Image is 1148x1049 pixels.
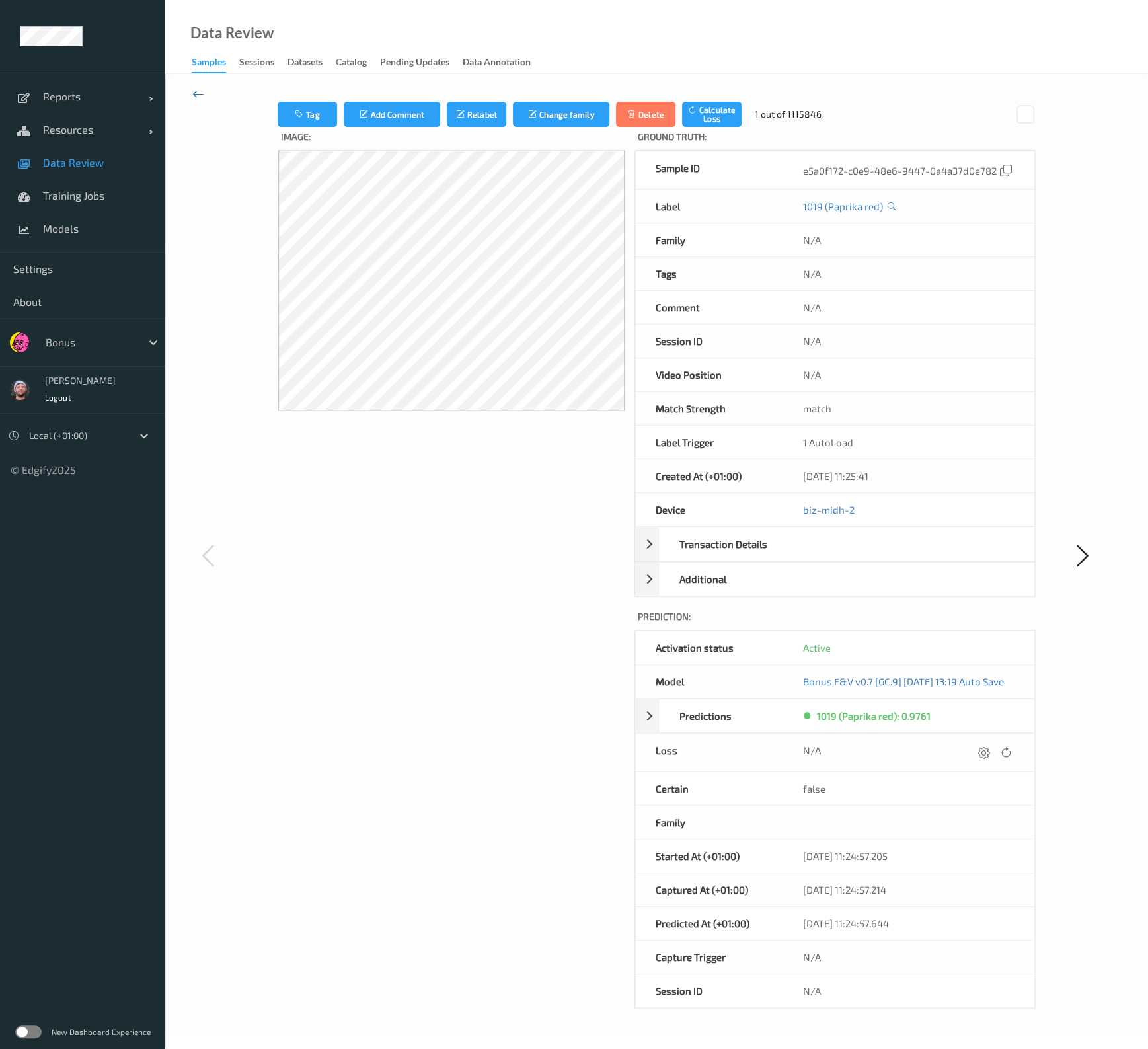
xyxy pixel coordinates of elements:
[336,54,380,72] a: Catalog
[659,563,798,596] div: Additional
[783,392,1034,425] div: match
[636,151,784,189] div: Sample ID
[636,806,784,839] div: Family
[783,223,1034,256] div: N/A
[783,974,1034,1007] div: N/A
[783,772,1034,805] div: false
[636,974,784,1007] div: Session ID
[783,459,1034,492] div: [DATE] 11:25:41
[287,54,336,72] a: Datasets
[463,56,531,72] div: Data Annotation
[636,223,784,256] div: Family
[783,291,1034,324] div: N/A
[635,699,1036,733] div: Predictions1019 (Paprika red): 0.9761
[635,527,1036,561] div: Transaction Details
[682,102,742,127] button: Calculate Loss
[636,257,784,290] div: Tags
[783,907,1034,940] div: [DATE] 11:24:57.644
[634,607,1036,630] label: Prediction:
[636,665,784,698] div: Model
[783,839,1034,873] div: [DATE] 11:24:57.205
[447,102,506,127] button: Relabel
[817,709,931,722] div: 1019 (Paprika red): 0.9761
[803,676,1004,687] a: Bonus F&V v0.7 [GC.9] [DATE] 13:19 Auto Save
[754,108,821,121] div: 1 out of 1115846
[783,325,1034,358] div: N/A
[463,54,544,72] a: Data Annotation
[278,102,337,127] button: Tag
[636,839,784,873] div: Started At (+01:00)
[636,459,784,492] div: Created At (+01:00)
[783,358,1034,391] div: N/A
[336,56,367,72] div: Catalog
[636,291,784,324] div: Comment
[636,426,784,459] div: Label Trigger
[803,161,1014,179] div: e5a0f172-c0e9-48e6-9447-0a4a37d0e782
[636,493,784,526] div: Device
[616,102,675,127] button: Delete
[190,26,274,40] div: Data Review
[635,562,1036,596] div: Additional
[803,504,855,516] a: biz-midh-2
[803,200,883,213] a: 1019 (Paprika red)
[636,358,784,391] div: Video Position
[636,772,784,805] div: Certain
[783,426,1034,459] div: 1 AutoLoad
[783,257,1034,290] div: N/A
[380,54,463,72] a: Pending Updates
[783,873,1034,906] div: [DATE] 11:24:57.214
[634,127,1036,150] label: Ground Truth :
[636,392,784,425] div: Match Strength
[192,54,239,73] a: Samples
[636,325,784,358] div: Session ID
[636,907,784,940] div: Predicted At (+01:00)
[659,699,798,732] div: Predictions
[636,190,784,223] div: Label
[278,127,625,150] label: Image:
[783,941,1034,974] div: N/A
[803,641,1014,654] div: Active
[513,102,609,127] button: Change family
[380,56,449,72] div: Pending Updates
[636,941,784,974] div: Capture Trigger
[344,102,440,127] button: Add Comment
[636,873,784,906] div: Captured At (+01:00)
[239,54,287,72] a: Sessions
[636,631,784,664] div: Activation status
[803,744,1014,761] div: N/A
[192,56,226,73] div: Samples
[287,56,323,72] div: Datasets
[636,734,784,771] div: Loss
[239,56,274,72] div: Sessions
[659,527,798,561] div: Transaction Details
